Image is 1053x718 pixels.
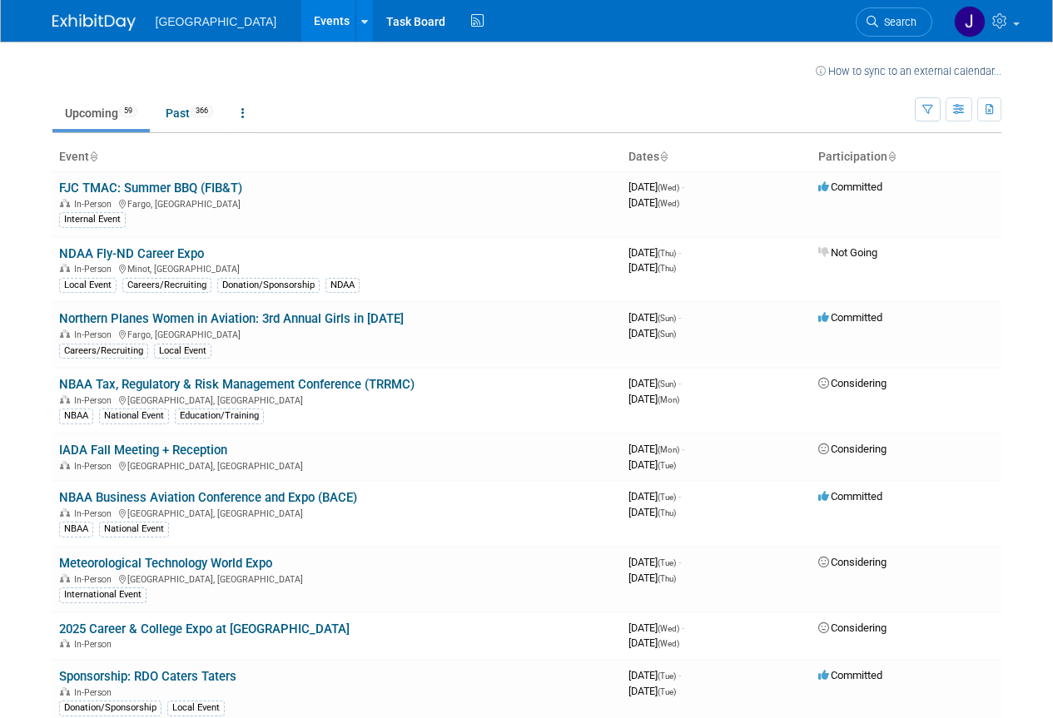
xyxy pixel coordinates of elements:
div: Donation/Sponsorship [59,701,161,716]
div: Fargo, [GEOGRAPHIC_DATA] [59,196,615,210]
span: Considering [818,556,887,568]
span: [DATE] [628,443,684,455]
span: (Thu) [658,249,676,258]
span: - [678,311,681,324]
img: In-Person Event [60,329,70,338]
span: [DATE] [628,311,681,324]
div: Internal Event [59,212,126,227]
a: Northern Planes Women in Aviation: 3rd Annual Girls in [DATE] [59,311,404,326]
span: In-Person [74,574,117,585]
span: [DATE] [628,669,681,681]
span: [DATE] [628,621,684,634]
a: Search [856,7,932,37]
th: Participation [812,143,1001,171]
span: Considering [818,621,887,634]
span: (Mon) [658,395,679,404]
span: 366 [191,105,213,117]
img: In-Person Event [60,508,70,517]
a: Sort by Start Date [659,150,668,163]
span: - [682,443,684,455]
span: (Tue) [658,558,676,567]
a: How to sync to an external calendar... [816,65,1001,77]
img: In-Person Event [60,199,70,207]
span: - [678,669,681,681]
span: - [678,377,681,389]
span: Committed [818,669,882,681]
div: Local Event [154,344,211,359]
a: Past366 [153,97,226,129]
div: Local Event [167,701,225,716]
img: ExhibitDay [52,14,136,31]
a: IADA Fall Meeting + Reception [59,443,227,458]
img: In-Person Event [60,639,70,647]
div: Minot, [GEOGRAPHIC_DATA] [59,261,615,275]
span: [DATE] [628,685,676,697]
a: Sort by Participation Type [887,150,896,163]
img: In-Person Event [60,264,70,272]
a: NBAA Business Aviation Conference and Expo (BACE) [59,490,357,505]
div: National Event [99,522,169,537]
span: - [682,621,684,634]
span: [DATE] [628,181,684,193]
div: [GEOGRAPHIC_DATA], [GEOGRAPHIC_DATA] [59,506,615,519]
span: 59 [119,105,137,117]
img: In-Person Event [60,574,70,582]
span: [DATE] [628,506,676,518]
div: Careers/Recruiting [59,344,148,359]
span: (Sun) [658,379,676,389]
span: [DATE] [628,636,679,649]
div: National Event [99,409,169,423]
span: In-Person [74,461,117,472]
a: 2025 Career & College Expo at [GEOGRAPHIC_DATA] [59,621,350,636]
img: In-Person Event [60,395,70,404]
a: Meteorological Technology World Expo [59,556,272,571]
img: In-Person Event [60,461,70,469]
a: NBAA Tax, Regulatory & Risk Management Conference (TRRMC) [59,377,415,392]
span: [DATE] [628,261,676,274]
div: [GEOGRAPHIC_DATA], [GEOGRAPHIC_DATA] [59,572,615,585]
th: Dates [622,143,812,171]
span: [DATE] [628,556,681,568]
span: In-Person [74,264,117,275]
span: Committed [818,311,882,324]
span: (Wed) [658,183,679,192]
span: - [682,181,684,193]
a: Upcoming59 [52,97,150,129]
span: In-Person [74,329,117,340]
span: In-Person [74,199,117,210]
span: [DATE] [628,393,679,405]
span: (Tue) [658,671,676,681]
span: (Wed) [658,639,679,648]
div: [GEOGRAPHIC_DATA], [GEOGRAPHIC_DATA] [59,458,615,472]
th: Event [52,143,622,171]
span: [GEOGRAPHIC_DATA] [156,15,277,28]
span: In-Person [74,395,117,406]
span: [DATE] [628,327,676,339]
span: In-Person [74,687,117,698]
div: [GEOGRAPHIC_DATA], [GEOGRAPHIC_DATA] [59,393,615,406]
span: (Wed) [658,624,679,633]
span: [DATE] [628,377,681,389]
span: Committed [818,490,882,503]
span: In-Person [74,639,117,650]
span: [DATE] [628,490,681,503]
a: Sponsorship: RDO Caters Taters [59,669,236,684]
span: (Wed) [658,199,679,208]
span: [DATE] [628,572,676,584]
span: [DATE] [628,246,681,259]
span: (Tue) [658,493,676,502]
span: [DATE] [628,196,679,209]
div: Fargo, [GEOGRAPHIC_DATA] [59,327,615,340]
div: NBAA [59,522,93,537]
span: Considering [818,443,887,455]
span: (Sun) [658,314,676,323]
div: Donation/Sponsorship [217,278,320,293]
span: Search [878,16,916,28]
div: Local Event [59,278,117,293]
span: Considering [818,377,887,389]
span: - [678,490,681,503]
div: Education/Training [175,409,264,423]
a: NDAA Fly-ND Career Expo [59,246,204,261]
div: International Event [59,587,147,602]
span: - [678,246,681,259]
